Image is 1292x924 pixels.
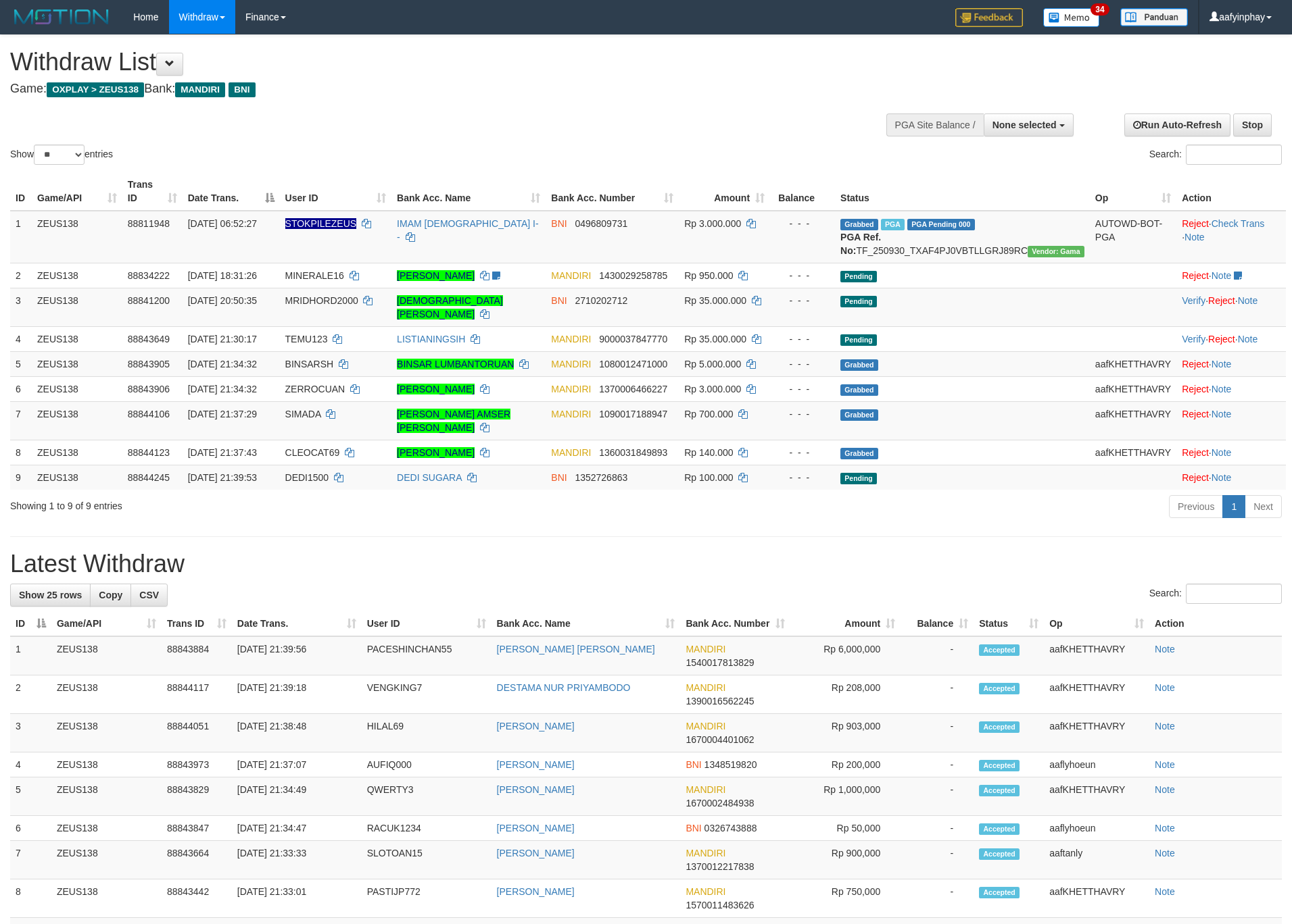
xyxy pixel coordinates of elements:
span: Nama rekening ada tanda titik/strip, harap diedit [285,218,357,229]
td: [DATE] 21:34:47 [232,816,362,841]
th: Balance [770,172,835,211]
td: ZEUS138 [32,465,122,490]
div: - - - [775,294,830,307]
td: - [901,777,974,816]
td: 5 [10,351,32,376]
td: AUFIQ000 [362,752,492,777]
td: ZEUS138 [51,841,162,879]
span: Rp 700.000 [684,409,733,419]
td: aafKHETTHAVRY [1044,879,1149,918]
a: Note [1212,409,1232,419]
td: 3 [10,288,32,326]
a: Reject [1182,359,1209,369]
a: BINSAR LUMBANTORUAN [397,359,514,369]
a: Reject [1208,334,1235,344]
span: BNI [551,218,567,229]
span: Copy 1390016562245 to clipboard [686,696,754,707]
span: Copy 1670004401062 to clipboard [686,734,754,745]
a: Reject [1182,409,1209,419]
td: aafKHETTHAVRY [1090,351,1176,376]
span: Copy 1570011483626 to clipboard [686,900,754,910]
img: panduan.png [1120,8,1188,26]
td: · · [1176,288,1286,326]
span: Accepted [979,721,1020,733]
span: DEDI1500 [285,472,329,483]
td: ZEUS138 [32,376,122,401]
h1: Withdraw List [10,49,848,76]
td: ZEUS138 [32,401,122,440]
span: Rp 100.000 [684,472,733,483]
td: ZEUS138 [51,816,162,841]
td: 3 [10,714,51,752]
td: ZEUS138 [51,879,162,918]
div: - - - [775,332,830,346]
span: MANDIRI [551,270,591,281]
a: Next [1245,495,1282,518]
span: Marked by aafsreyleap [881,219,905,230]
span: Rp 35.000.000 [684,334,746,344]
a: Show 25 rows [10,584,91,607]
a: 1 [1222,495,1245,518]
td: ZEUS138 [51,714,162,752]
td: · [1176,263,1286,288]
span: Pending [840,334,877,346]
input: Search: [1186,584,1282,604]
a: Note [1155,721,1175,731]
a: Note [1212,384,1232,394]
span: Copy 1360031849893 to clipboard [599,447,667,458]
td: ZEUS138 [51,636,162,675]
td: · [1176,351,1286,376]
th: Trans ID: activate to sort column ascending [122,172,183,211]
td: ZEUS138 [51,777,162,816]
td: - [901,841,974,879]
span: MRIDHORD2000 [285,295,358,306]
span: Show 25 rows [19,590,82,600]
a: [PERSON_NAME] [497,848,575,858]
td: aafKHETTHAVRY [1044,714,1149,752]
th: Balance: activate to sort column ascending [901,611,974,636]
span: Rp 3.000.000 [684,384,741,394]
td: PASTIJP772 [362,879,492,918]
td: · · [1176,326,1286,351]
label: Search: [1149,584,1282,604]
span: Pending [840,271,877,282]
span: MANDIRI [686,784,725,795]
img: Feedback.jpg [955,8,1023,27]
span: Grabbed [840,384,878,396]
td: VENGKING7 [362,675,492,714]
td: aafKHETTHAVRY [1044,675,1149,714]
span: [DATE] 21:30:17 [188,334,257,344]
td: Rp 750,000 [790,879,901,918]
span: Rp 35.000.000 [684,295,746,306]
a: Reject [1182,270,1209,281]
span: Copy 1370012217838 to clipboard [686,861,754,872]
td: 88844117 [162,675,232,714]
a: Verify [1182,295,1205,306]
td: · [1176,465,1286,490]
td: 8 [10,440,32,465]
td: Rp 903,000 [790,714,901,752]
h1: Latest Withdraw [10,550,1282,577]
span: Copy 9000037847770 to clipboard [599,334,667,344]
td: 4 [10,752,51,777]
th: ID: activate to sort column descending [10,611,51,636]
td: 88844051 [162,714,232,752]
span: OXPLAY > ZEUS138 [47,82,144,97]
td: Rp 6,000,000 [790,636,901,675]
a: Verify [1182,334,1205,344]
span: Accepted [979,848,1020,860]
span: MANDIRI [686,644,725,654]
a: LISTIANINGSIH [397,334,465,344]
td: 2 [10,263,32,288]
th: Trans ID: activate to sort column ascending [162,611,232,636]
td: 6 [10,816,51,841]
a: CSV [130,584,168,607]
td: 7 [10,401,32,440]
td: aafKHETTHAVRY [1090,440,1176,465]
th: Bank Acc. Name: activate to sort column ascending [391,172,546,211]
span: Accepted [979,683,1020,694]
th: Bank Acc. Number: activate to sort column ascending [546,172,679,211]
span: Pending [840,473,877,484]
span: MANDIRI [686,886,725,897]
th: User ID: activate to sort column ascending [362,611,492,636]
